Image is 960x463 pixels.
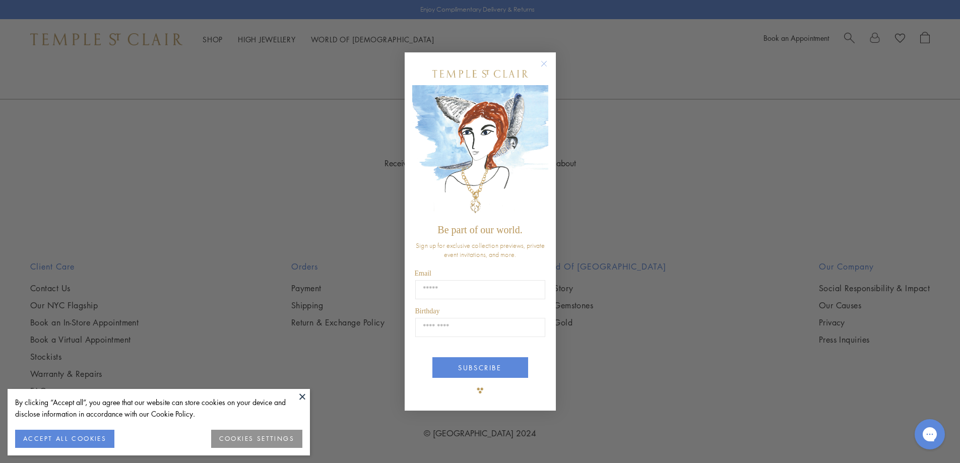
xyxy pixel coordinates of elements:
button: ACCEPT ALL COOKIES [15,430,114,448]
button: SUBSCRIBE [432,357,528,378]
input: Email [415,280,545,299]
span: Sign up for exclusive collection previews, private event invitations, and more. [416,241,545,259]
div: By clicking “Accept all”, you agree that our website can store cookies on your device and disclos... [15,396,302,420]
iframe: Gorgias live chat messenger [910,416,950,453]
span: Be part of our world. [437,224,522,235]
img: Temple St. Clair [432,70,528,78]
span: Email [415,270,431,277]
img: TSC [470,380,490,401]
span: Birthday [415,307,440,315]
button: Close dialog [543,62,555,75]
img: c4a9eb12-d91a-4d4a-8ee0-386386f4f338.jpeg [412,85,548,220]
button: COOKIES SETTINGS [211,430,302,448]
